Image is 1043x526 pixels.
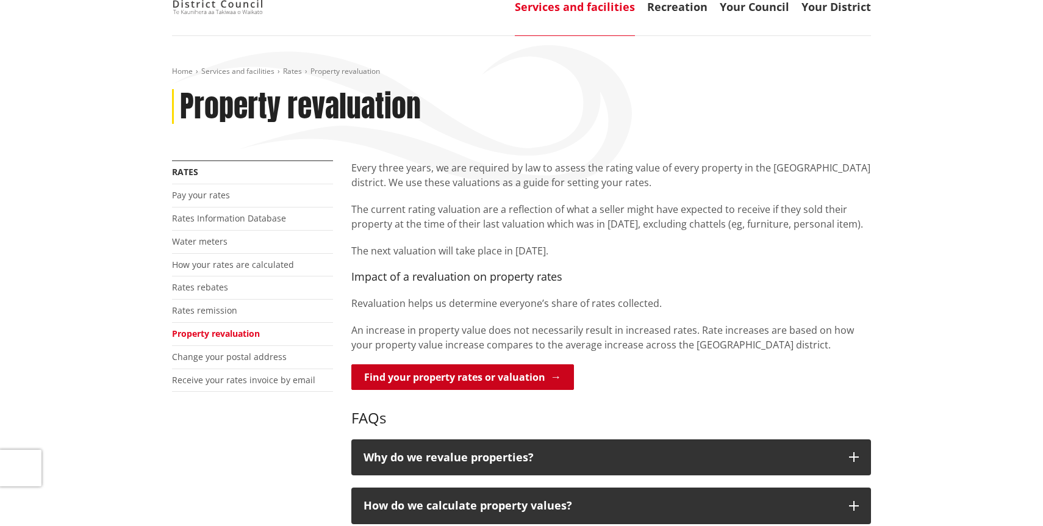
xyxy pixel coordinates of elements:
[172,328,260,339] a: Property revaluation
[351,243,871,258] p: The next valuation will take place in [DATE].
[172,236,228,247] a: Water meters
[364,452,837,464] p: Why do we revalue properties?
[172,304,237,316] a: Rates remission
[364,500,837,512] p: How do we calculate property values?
[351,364,574,390] a: Find your property rates or valuation
[351,296,871,311] p: Revaluation helps us determine everyone’s share of rates collected.
[351,202,871,231] p: The current rating valuation are a reflection of what a seller might have expected to receive if ...
[172,374,315,386] a: Receive your rates invoice by email
[172,351,287,362] a: Change your postal address
[172,189,230,201] a: Pay your rates
[987,475,1031,519] iframe: Messenger Launcher
[201,66,274,76] a: Services and facilities
[351,270,871,284] h4: Impact of a revaluation on property rates
[172,166,198,178] a: Rates
[351,160,871,190] p: Every three years, we are required by law to assess the rating value of every property in the [GE...
[172,281,228,293] a: Rates rebates
[310,66,380,76] span: Property revaluation
[351,488,871,524] button: How do we calculate property values?
[351,392,871,427] h3: FAQs
[351,323,871,352] p: An increase in property value does not necessarily result in increased rates. Rate increases are ...
[283,66,302,76] a: Rates
[172,259,294,270] a: How your rates are calculated
[180,89,421,124] h1: Property revaluation
[351,439,871,476] button: Why do we revalue properties?
[172,66,193,76] a: Home
[172,67,871,77] nav: breadcrumb
[172,212,286,224] a: Rates Information Database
